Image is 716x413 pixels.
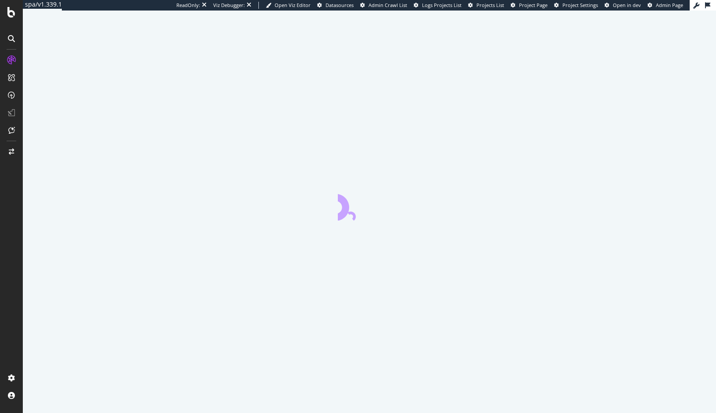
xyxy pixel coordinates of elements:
[266,2,311,9] a: Open Viz Editor
[369,2,407,8] span: Admin Crawl List
[648,2,683,9] a: Admin Page
[468,2,504,9] a: Projects List
[613,2,641,8] span: Open in dev
[213,2,245,9] div: Viz Debugger:
[656,2,683,8] span: Admin Page
[326,2,354,8] span: Datasources
[176,2,200,9] div: ReadOnly:
[317,2,354,9] a: Datasources
[605,2,641,9] a: Open in dev
[562,2,598,8] span: Project Settings
[360,2,407,9] a: Admin Crawl List
[554,2,598,9] a: Project Settings
[275,2,311,8] span: Open Viz Editor
[476,2,504,8] span: Projects List
[414,2,462,9] a: Logs Projects List
[511,2,548,9] a: Project Page
[338,189,401,221] div: animation
[422,2,462,8] span: Logs Projects List
[519,2,548,8] span: Project Page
